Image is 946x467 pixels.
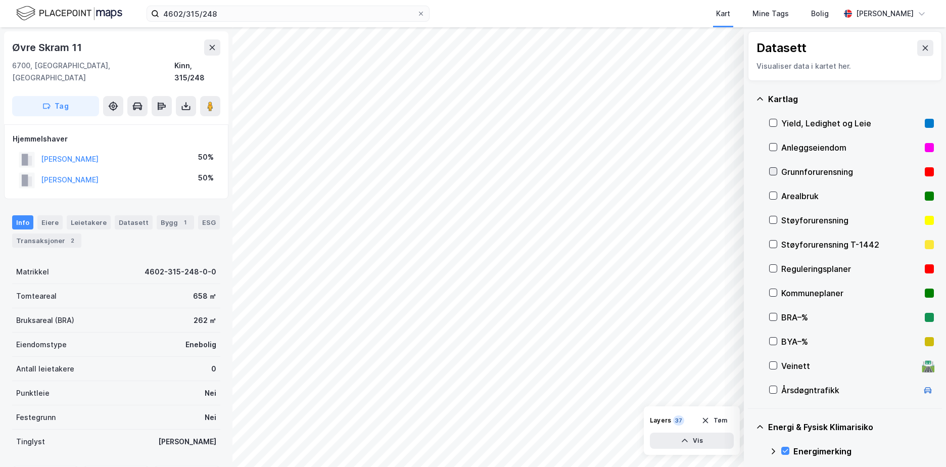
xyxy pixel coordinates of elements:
[16,314,74,326] div: Bruksareal (BRA)
[67,215,111,229] div: Leietakere
[159,6,417,21] input: Søk på adresse, matrikkel, gårdeiere, leietakere eller personer
[781,287,921,299] div: Kommuneplaner
[781,360,918,372] div: Veinett
[811,8,829,20] div: Bolig
[115,215,153,229] div: Datasett
[16,387,50,399] div: Punktleie
[921,359,935,372] div: 🛣️
[174,60,220,84] div: Kinn, 315/248
[781,214,921,226] div: Støyforurensning
[37,215,63,229] div: Eiere
[781,117,921,129] div: Yield, Ledighet og Leie
[695,412,734,429] button: Tøm
[12,60,174,84] div: 6700, [GEOGRAPHIC_DATA], [GEOGRAPHIC_DATA]
[12,96,99,116] button: Tag
[205,387,216,399] div: Nei
[895,418,946,467] iframe: Chat Widget
[194,314,216,326] div: 262 ㎡
[157,215,194,229] div: Bygg
[12,39,83,56] div: Øvre Skram 11
[193,290,216,302] div: 658 ㎡
[198,172,214,184] div: 50%
[12,233,81,248] div: Transaksjoner
[793,445,934,457] div: Energimerking
[856,8,914,20] div: [PERSON_NAME]
[768,421,934,433] div: Energi & Fysisk Klimarisiko
[781,190,921,202] div: Arealbruk
[16,363,74,375] div: Antall leietakere
[12,215,33,229] div: Info
[205,411,216,424] div: Nei
[781,384,918,396] div: Årsdøgntrafikk
[781,239,921,251] div: Støyforurensning T-1442
[673,415,684,426] div: 37
[67,236,77,246] div: 2
[145,266,216,278] div: 4602-315-248-0-0
[16,266,49,278] div: Matrikkel
[781,166,921,178] div: Grunnforurensning
[752,8,789,20] div: Mine Tags
[756,60,933,72] div: Visualiser data i kartet her.
[180,217,190,227] div: 1
[16,339,67,351] div: Eiendomstype
[16,5,122,22] img: logo.f888ab2527a4732fd821a326f86c7f29.svg
[185,339,216,351] div: Enebolig
[781,336,921,348] div: BYA–%
[650,416,671,425] div: Layers
[16,290,57,302] div: Tomteareal
[13,133,220,145] div: Hjemmelshaver
[756,40,807,56] div: Datasett
[16,436,45,448] div: Tinglyst
[158,436,216,448] div: [PERSON_NAME]
[650,433,734,449] button: Vis
[768,93,934,105] div: Kartlag
[16,411,56,424] div: Festegrunn
[781,263,921,275] div: Reguleringsplaner
[781,142,921,154] div: Anleggseiendom
[198,151,214,163] div: 50%
[198,215,220,229] div: ESG
[211,363,216,375] div: 0
[781,311,921,323] div: BRA–%
[716,8,730,20] div: Kart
